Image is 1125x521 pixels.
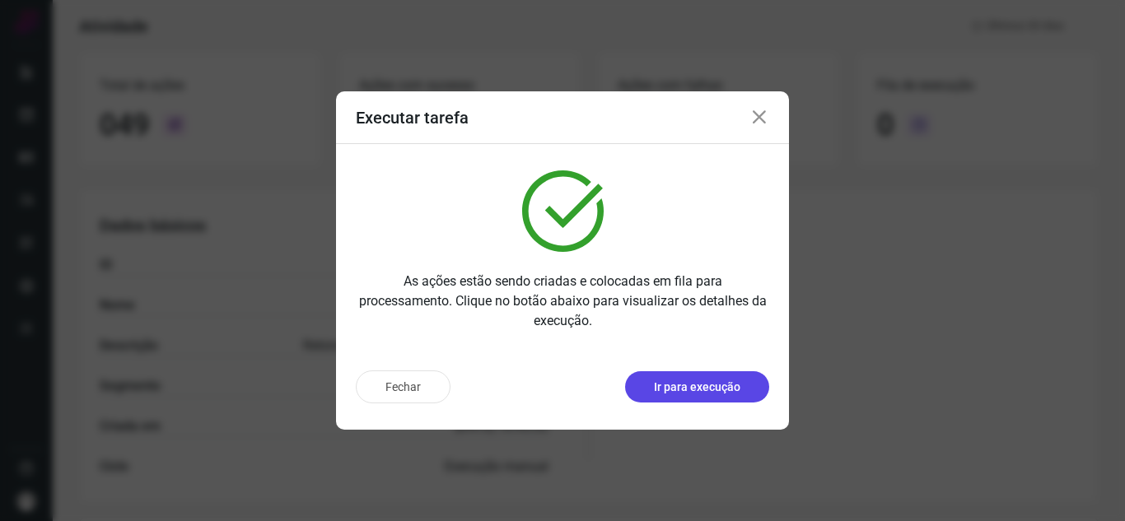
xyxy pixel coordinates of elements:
h3: Executar tarefa [356,108,469,128]
button: Fechar [356,370,450,403]
img: verified.svg [522,170,604,252]
button: Ir para execução [625,371,769,402]
p: As ações estão sendo criadas e colocadas em fila para processamento. Clique no botão abaixo para ... [356,272,769,331]
p: Ir para execução [654,379,740,396]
